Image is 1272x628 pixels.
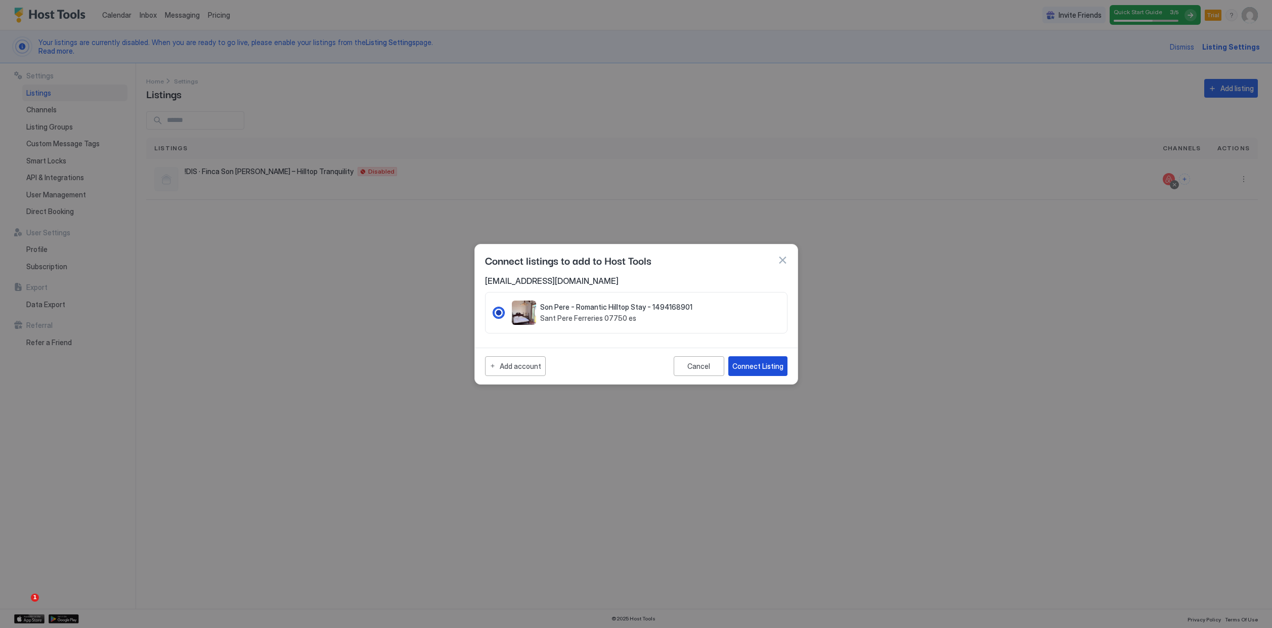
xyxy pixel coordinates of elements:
div: RadioGroup [494,301,779,325]
div: Cancel [687,362,710,370]
iframe: Intercom live chat [10,594,34,618]
button: Connect Listing [728,356,787,376]
span: Sant Pere Ferreries 07750 es [540,314,692,323]
div: Connect Listing [732,361,783,371]
button: Cancel [674,356,724,376]
span: Connect listings to add to Host Tools [485,253,651,268]
div: 1494168901 [494,301,779,325]
span: [EMAIL_ADDRESS][DOMAIN_NAME] [485,276,787,286]
span: 1 [31,594,39,602]
div: Add account [500,361,541,371]
button: Add account [485,356,546,376]
span: Son Pere - Romantic Hilltop Stay - 1494168901 [540,303,692,312]
div: listing image [512,301,536,325]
